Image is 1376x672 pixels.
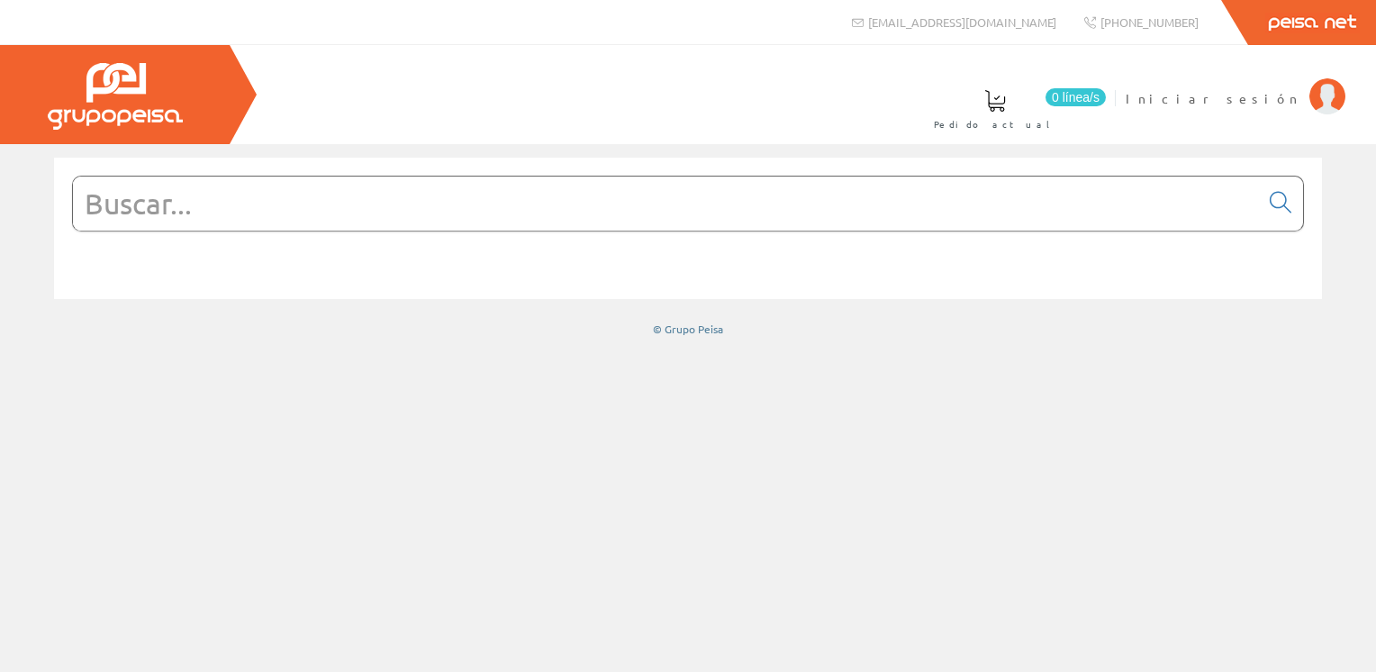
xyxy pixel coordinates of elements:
[73,177,1259,231] input: Buscar...
[48,63,183,130] img: Grupo Peisa
[1126,75,1345,92] a: Iniciar sesión
[1046,88,1106,106] span: 0 línea/s
[54,322,1322,337] div: © Grupo Peisa
[934,115,1056,133] span: Pedido actual
[1100,14,1199,30] span: [PHONE_NUMBER]
[868,14,1056,30] span: [EMAIL_ADDRESS][DOMAIN_NAME]
[1126,89,1300,107] span: Iniciar sesión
